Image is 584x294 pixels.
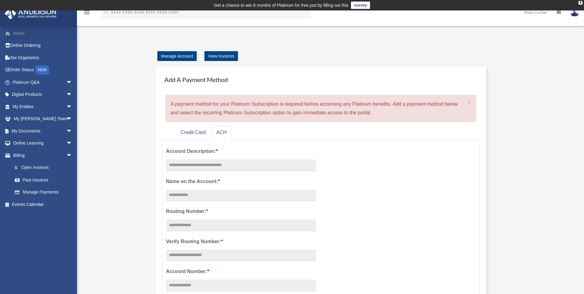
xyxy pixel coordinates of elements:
a: Platinum Q&Aarrow_drop_down [4,76,82,88]
div: close [578,1,582,5]
img: User Pic [570,8,579,17]
a: Home [4,27,82,39]
div: Get a chance to win 6 months of Platinum for free just by filling out this [214,2,348,9]
a: $Open Invoices [9,161,82,174]
a: Past Invoices [9,174,82,186]
i: search [103,8,110,15]
a: Manage Account [157,51,197,61]
span: arrow_drop_down [66,125,79,137]
span: arrow_drop_down [66,88,79,101]
div: A payment method for your Platinum Subscription is required before accessing any Platinum benefit... [166,95,476,122]
label: Routing Number: [166,207,316,216]
a: My Entitiesarrow_drop_down [4,100,82,113]
a: Online Ordering [4,39,82,52]
label: Account Description: [166,147,316,156]
label: Account Number: [166,267,316,276]
span: arrow_drop_down [66,76,79,89]
label: Name on the Account: [166,177,316,186]
a: menu [83,11,91,16]
span: arrow_drop_down [66,137,79,150]
a: My Documentsarrow_drop_down [4,125,82,137]
span: arrow_drop_down [66,100,79,113]
span: arrow_drop_down [66,149,79,162]
a: View Invoices [204,51,238,61]
a: Billingarrow_drop_down [4,149,82,161]
button: Close [468,99,472,106]
a: ACH [211,126,232,140]
a: Online Learningarrow_drop_down [4,137,82,149]
span: × [468,99,472,106]
a: My [PERSON_NAME] Teamarrow_drop_down [4,113,82,125]
div: NEW [35,65,49,75]
a: Order StatusNEW [4,64,82,76]
a: Manage Payments [9,186,79,198]
a: Tax Organizers [4,51,82,64]
a: Events Calendar [4,198,82,210]
a: survey [351,2,370,9]
h4: Add A Payment Method [162,73,480,86]
img: Anderson Advisors Platinum Portal [3,7,58,19]
a: Digital Productsarrow_drop_down [4,88,82,101]
a: Credit Card [176,126,211,140]
span: $ [18,164,21,172]
i: menu [83,9,91,16]
span: arrow_drop_down [66,113,79,125]
label: Verify Routing Number: [166,237,316,246]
